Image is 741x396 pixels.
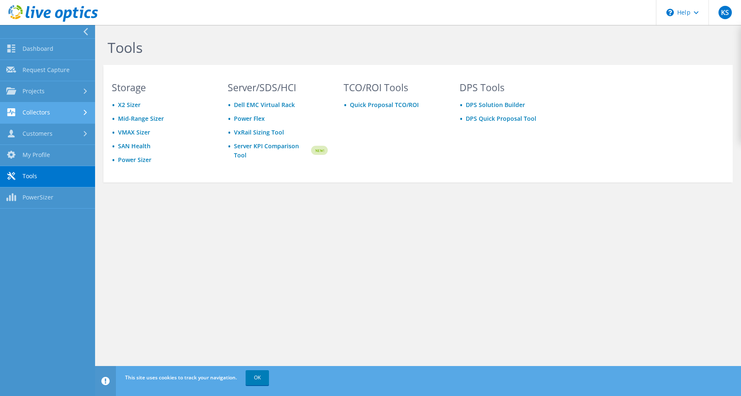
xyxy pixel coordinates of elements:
[718,6,732,19] span: KS
[108,39,671,56] h1: Tools
[118,128,150,136] a: VMAX Sizer
[234,128,284,136] a: VxRail Sizing Tool
[466,115,536,122] a: DPS Quick Proposal Tool
[118,156,151,164] a: Power Sizer
[118,142,151,150] a: SAN Health
[350,101,419,109] a: Quick Proposal TCO/ROI
[234,142,310,160] a: Server KPI Comparison Tool
[344,83,444,92] h3: TCO/ROI Tools
[118,101,141,109] a: X2 Sizer
[234,115,265,122] a: Power Flex
[310,141,328,160] img: new-badge.svg
[246,370,269,385] a: OK
[118,115,164,122] a: Mid-Range Sizer
[460,83,560,92] h3: DPS Tools
[112,83,212,92] h3: Storage
[125,374,237,381] span: This site uses cookies to track your navigation.
[228,83,328,92] h3: Server/SDS/HCI
[466,101,525,109] a: DPS Solution Builder
[666,9,674,16] svg: \n
[234,101,295,109] a: Dell EMC Virtual Rack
